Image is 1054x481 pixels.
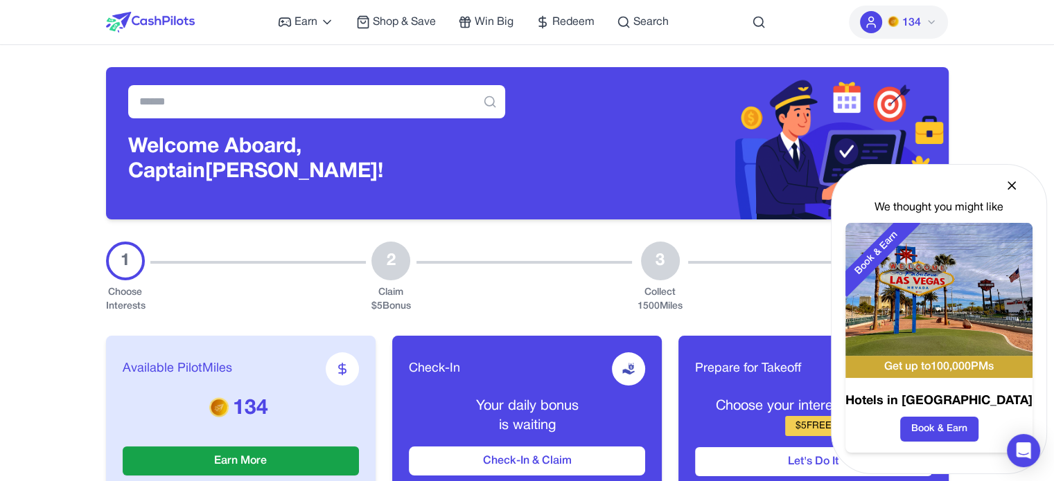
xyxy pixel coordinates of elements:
[123,446,359,475] button: Earn More
[356,14,436,30] a: Shop & Save
[888,16,899,27] img: PMs
[106,12,195,33] img: CashPilots Logo
[209,397,229,417] img: PMs
[845,199,1033,216] div: We thought you might like
[638,286,683,314] div: Collect 1500 Miles
[128,135,505,185] h3: Welcome Aboard, Captain [PERSON_NAME]!
[371,242,410,280] div: 2
[475,14,513,30] span: Win Big
[617,14,669,30] a: Search
[409,446,645,475] button: Check-In & Claim
[373,14,436,30] span: Shop & Save
[536,14,595,30] a: Redeem
[695,397,931,416] p: Choose your interests and earn
[902,15,920,31] span: 134
[106,286,145,314] div: Choose Interests
[1007,434,1040,467] div: Open Intercom Messenger
[622,362,635,376] img: receive-dollar
[845,392,1033,411] h3: Hotels in [GEOGRAPHIC_DATA]
[695,359,801,379] span: Prepare for Takeoff
[458,14,513,30] a: Win Big
[123,397,359,421] p: 134
[633,14,669,30] span: Search
[123,359,232,379] span: Available PilotMiles
[833,210,920,297] div: Book & Earn
[295,14,317,30] span: Earn
[409,397,645,416] p: Your daily bonus
[527,67,949,219] img: Header decoration
[785,416,842,436] div: $ 5 FREE
[552,14,595,30] span: Redeem
[849,6,948,39] button: PMs134
[641,242,680,280] div: 3
[106,242,145,280] div: 1
[498,419,555,432] span: is waiting
[900,417,978,442] button: Book & Earn
[695,447,931,476] button: Let's Do It
[409,359,460,379] span: Check-In
[371,286,411,314] div: Claim $ 5 Bonus
[278,14,334,30] a: Earn
[845,356,1033,378] div: Get up to 100,000 PMs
